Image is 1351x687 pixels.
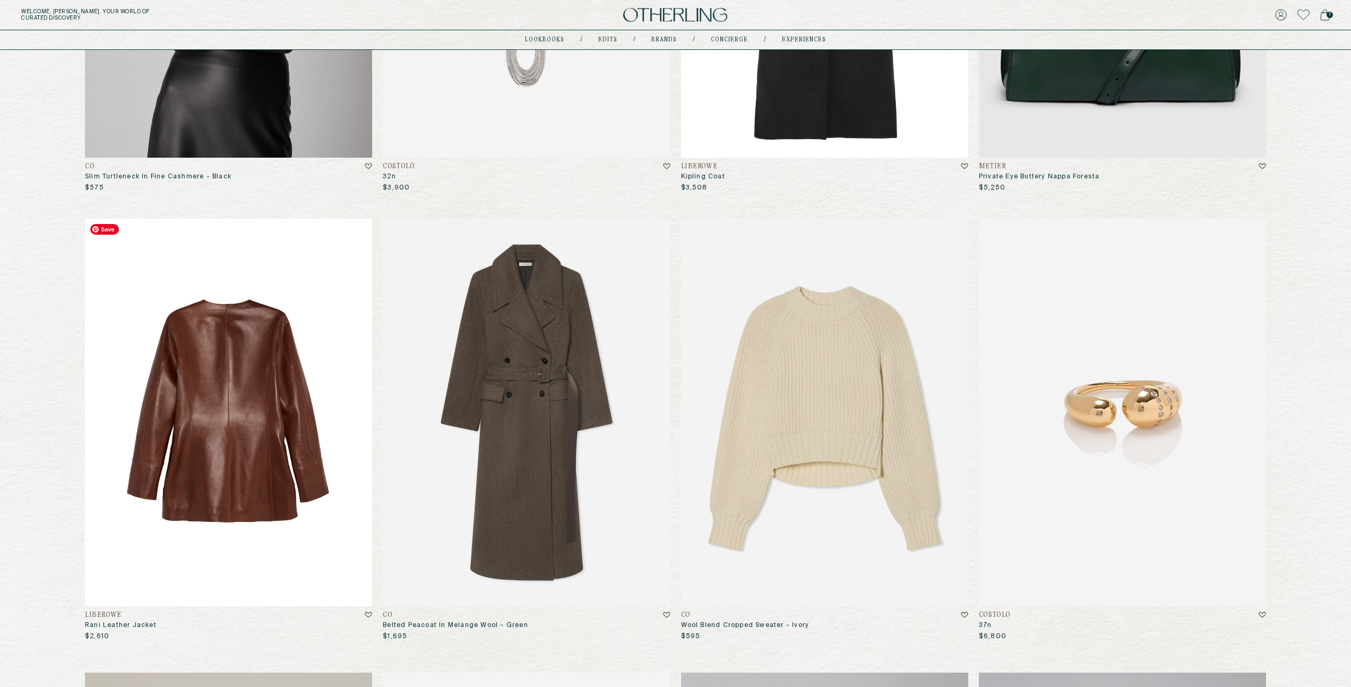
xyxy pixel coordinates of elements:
div: / [580,36,582,44]
h3: 32n [383,173,670,181]
h4: LIBEROWE [85,612,122,619]
a: Belted Peacoat in Melange Wool - GreenCOBelted Peacoat In Melange Wool - Green$1,695 [383,219,670,641]
h4: CO [85,163,94,170]
img: logo [623,8,727,22]
img: 37N [979,219,1266,607]
a: Rani Leather JacketLIBEROWERani Leather Jacket$2,610 [85,219,372,641]
h3: Wool Blend Cropped Sweater - Ivory [681,621,968,630]
h4: COSTOLO [383,163,415,170]
div: / [764,36,766,44]
h3: Private Eye Buttery Nappa Foresta [979,173,1266,181]
div: / [693,36,695,44]
a: lookbooks [525,37,564,42]
a: 1 [1320,7,1330,22]
p: $3,900 [383,184,410,192]
img: Rani Leather Jacket [85,219,372,607]
a: Brands [651,37,677,42]
span: Save [90,224,119,235]
h4: CO [681,612,691,619]
p: $1,695 [383,632,407,641]
h4: CO [383,612,392,619]
p: $3,508 [681,184,708,192]
h3: Belted Peacoat In Melange Wool - Green [383,621,670,630]
a: experiences [782,37,826,42]
h4: LIBEROWE [681,163,718,170]
div: / [633,36,635,44]
h5: Welcome, [PERSON_NAME] . Your world of curated discovery. [21,8,414,21]
h4: COSTOLO [979,612,1011,619]
h3: Rani Leather Jacket [85,621,372,630]
a: 37NCOSTOLO37n$6,800 [979,219,1266,641]
a: Edits [598,37,617,42]
h3: Kipling Coat [681,173,968,181]
p: $595 [681,632,701,641]
p: $2,610 [85,632,109,641]
p: $6,800 [979,632,1006,641]
img: Wool Blend Cropped Sweater - Ivory [681,219,968,607]
span: 1 [1327,12,1333,18]
a: concierge [711,37,748,42]
h3: 37n [979,621,1266,630]
p: $5,250 [979,184,1005,192]
img: Belted Peacoat in Melange Wool - Green [383,219,670,607]
h4: Metier [979,163,1006,170]
a: Wool Blend Cropped Sweater - IvoryCOWool Blend Cropped Sweater - Ivory$595 [681,219,968,641]
h3: Slim Turtleneck In Fine Cashmere - Black [85,173,372,181]
p: $575 [85,184,104,192]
